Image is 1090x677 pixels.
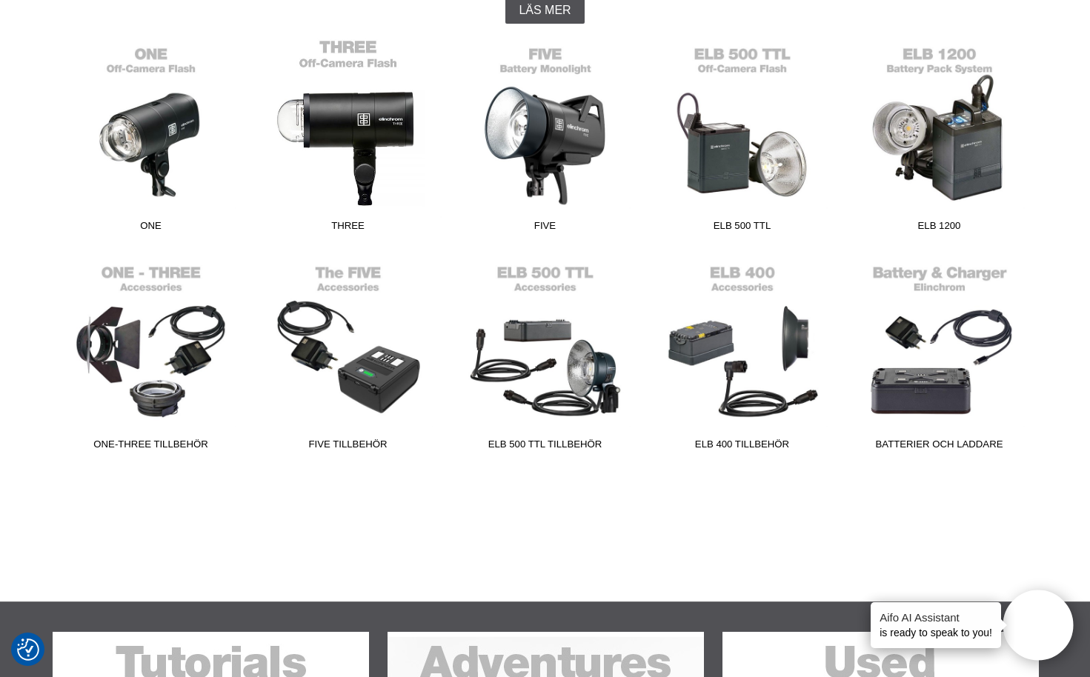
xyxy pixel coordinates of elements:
[17,638,39,661] img: Revisit consent button
[250,219,447,239] span: THREE
[880,610,992,625] h4: Aifo AI Assistant
[250,39,447,239] a: THREE
[447,437,644,457] span: ELB 500 TTL Tillbehör
[644,437,841,457] span: ELB 400 Tillbehör
[53,437,250,457] span: ONE-THREE Tillbehör
[644,219,841,239] span: ELB 500 TTL
[17,636,39,663] button: Samtyckesinställningar
[841,219,1038,239] span: ELB 1200
[841,437,1038,457] span: Batterier och Laddare
[250,257,447,457] a: FIVE Tillbehör
[250,437,447,457] span: FIVE Tillbehör
[447,219,644,239] span: FIVE
[53,39,250,239] a: ONE
[644,257,841,457] a: ELB 400 Tillbehör
[447,257,644,457] a: ELB 500 TTL Tillbehör
[53,257,250,457] a: ONE-THREE Tillbehör
[871,602,1001,648] div: is ready to speak to you!
[644,39,841,239] a: ELB 500 TTL
[519,4,571,17] span: Läs mer
[447,39,644,239] a: FIVE
[841,39,1038,239] a: ELB 1200
[53,219,250,239] span: ONE
[841,257,1038,457] a: Batterier och Laddare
